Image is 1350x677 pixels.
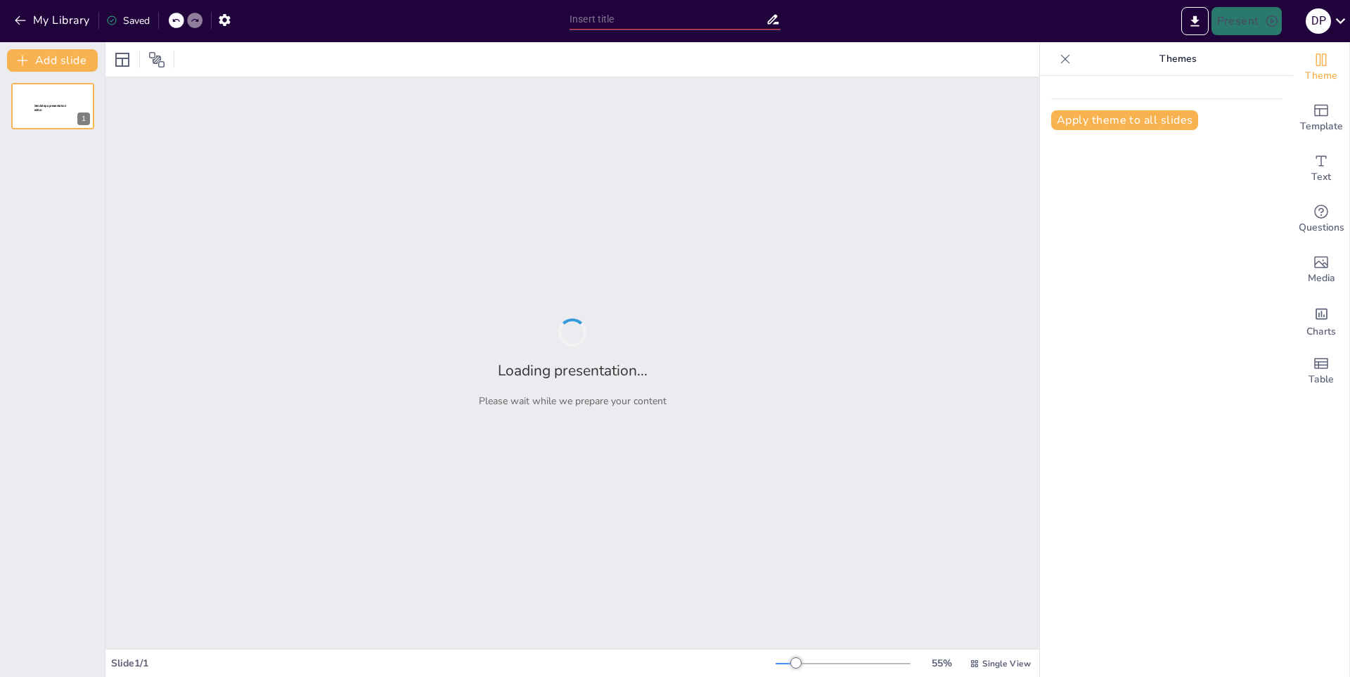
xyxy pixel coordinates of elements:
[1181,7,1209,35] button: Export to PowerPoint
[148,51,165,68] span: Position
[570,9,766,30] input: Insert title
[34,104,66,112] span: Sendsteps presentation editor
[498,361,648,380] h2: Loading presentation...
[1306,8,1331,34] div: D P
[982,658,1031,669] span: Single View
[1293,194,1349,245] div: Get real-time input from your audience
[1293,346,1349,396] div: Add a table
[1306,324,1336,340] span: Charts
[925,657,958,670] div: 55 %
[11,9,96,32] button: My Library
[1293,42,1349,93] div: Change the overall theme
[1305,68,1337,84] span: Theme
[1293,295,1349,346] div: Add charts and graphs
[1300,119,1343,134] span: Template
[106,14,150,27] div: Saved
[111,657,776,670] div: Slide 1 / 1
[479,394,667,408] p: Please wait while we prepare your content
[111,49,134,71] div: Layout
[1293,143,1349,194] div: Add text boxes
[77,112,90,125] div: 1
[1051,110,1198,130] button: Apply theme to all slides
[1311,169,1331,185] span: Text
[1306,7,1331,35] button: D P
[1299,220,1344,236] span: Questions
[1309,372,1334,387] span: Table
[1308,271,1335,286] span: Media
[1076,42,1279,76] p: Themes
[7,49,98,72] button: Add slide
[11,83,94,129] div: 1
[1293,93,1349,143] div: Add ready made slides
[1211,7,1282,35] button: Present
[1293,245,1349,295] div: Add images, graphics, shapes or video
